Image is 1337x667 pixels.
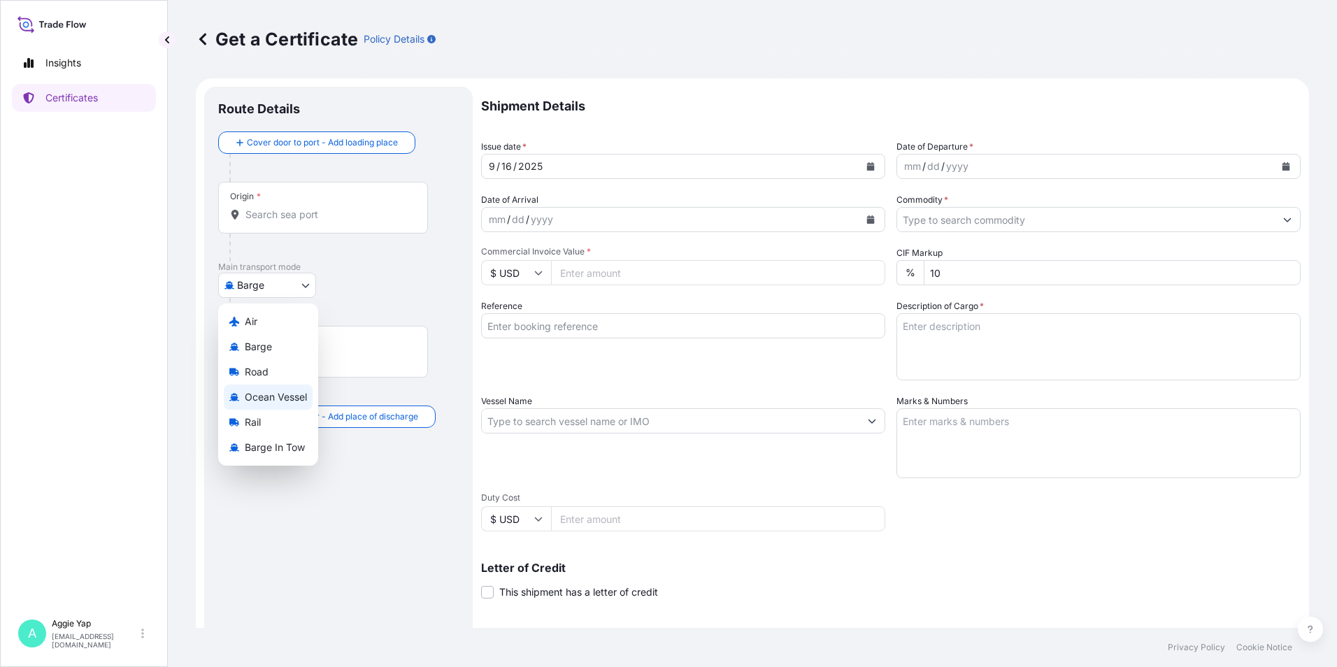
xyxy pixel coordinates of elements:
[245,315,257,329] span: Air
[245,390,307,404] span: Ocean Vessel
[364,32,424,46] p: Policy Details
[245,365,269,379] span: Road
[245,340,272,354] span: Barge
[245,440,305,454] span: Barge in Tow
[196,28,358,50] p: Get a Certificate
[218,303,318,466] div: Select transport
[245,415,261,429] span: Rail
